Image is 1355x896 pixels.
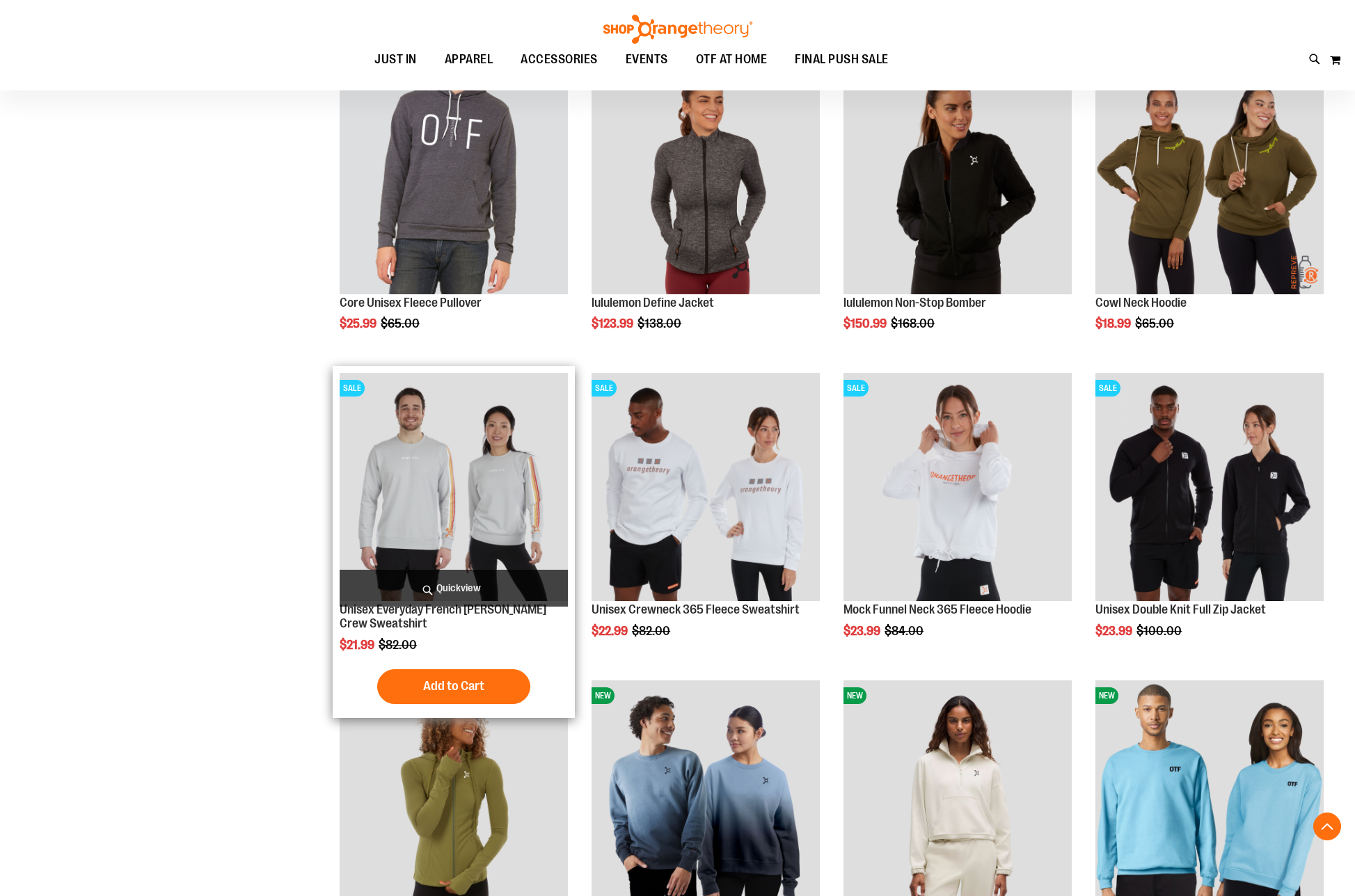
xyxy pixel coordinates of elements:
img: Product image for Unisex Double Knit Full Zip Jacket [1095,373,1324,601]
span: $150.99 [843,317,889,330]
div: product [1088,59,1331,366]
a: Quickview [340,570,568,607]
a: Unisex Crewneck 365 Fleece Sweatshirt [592,602,800,616]
a: Product image for Mock Funnel Neck 365 Fleece HoodieSALE [843,373,1072,603]
a: Mock Funnel Neck 365 Fleece Hoodie [843,602,1031,616]
span: $22.99 [592,624,630,638]
span: NEW [592,687,615,704]
img: Shop Orangetheory [601,15,754,44]
span: JUST IN [374,44,417,75]
a: OTF AT HOME [682,44,782,76]
span: $21.99 [340,638,377,652]
button: Back To Top [1313,813,1341,840]
a: JUST IN [360,44,431,76]
span: $100.00 [1136,624,1184,638]
div: product [585,59,827,366]
a: product image for 1529891SALE [592,66,820,296]
a: Cowl Neck Hoodie [1095,296,1187,310]
a: Product image for Unisex Double Knit Full Zip JacketSALE [1095,373,1324,603]
a: EVENTS [612,44,682,76]
img: Product image for lululemon Non-Stop Bomber [843,66,1072,294]
span: SALE [843,380,869,397]
a: Product image for lululemon Non-Stop BomberSALE [843,66,1072,296]
div: product [333,59,575,366]
img: product image for 1529891 [592,66,820,294]
img: Product image for Unisex Crewneck 365 Fleece Sweatshirt [592,373,820,601]
div: product [585,366,827,673]
div: product [1088,366,1331,673]
a: Product image for Cowl Neck HoodieSALE [1095,66,1324,296]
button: Add to Cart [377,669,530,704]
span: EVENTS [626,44,668,75]
a: APPAREL [431,44,507,75]
span: $138.00 [637,317,683,330]
img: Product image for Cowl Neck Hoodie [1095,66,1324,294]
span: Add to Cart [423,678,484,694]
span: NEW [1095,687,1118,704]
a: FINAL PUSH SALE [781,44,903,76]
img: Product image for Core Unisex Fleece Pullover [340,66,568,294]
span: SALE [592,380,617,397]
img: Product image for Unisex Everyday French Terry Crew Sweatshirt [340,373,568,601]
span: FINAL PUSH SALE [795,44,889,75]
a: Unisex Double Knit Full Zip Jacket [1095,602,1266,616]
div: product [837,59,1079,366]
a: lululemon Define Jacket [592,296,714,310]
a: ACCESSORIES [507,44,612,76]
span: ACCESSORIES [521,44,598,75]
a: Core Unisex Fleece Pullover [340,296,482,310]
span: $65.00 [1135,317,1176,330]
span: $84.00 [885,624,926,638]
span: $25.99 [340,317,379,330]
span: $123.99 [592,317,635,330]
div: product [837,366,1079,673]
a: lululemon Non-Stop Bomber [843,296,986,310]
a: Product image for Unisex Everyday French Terry Crew SweatshirtSALE [340,373,568,603]
span: OTF AT HOME [696,44,768,75]
span: $168.00 [891,317,937,330]
span: SALE [1095,380,1120,397]
a: Product image for Unisex Crewneck 365 Fleece SweatshirtSALE [592,373,820,603]
a: Unisex Everyday French [PERSON_NAME] Crew Sweatshirt [340,602,546,630]
span: APPAREL [445,44,493,75]
span: $82.00 [379,638,419,652]
span: $82.00 [632,624,672,638]
span: $65.00 [381,317,422,330]
span: $23.99 [843,624,882,638]
img: Product image for Mock Funnel Neck 365 Fleece Hoodie [843,373,1072,601]
a: Product image for Core Unisex Fleece PulloverSALE [340,66,568,296]
div: product [333,366,575,717]
span: NEW [843,687,866,704]
span: SALE [340,380,365,397]
span: $18.99 [1095,317,1133,330]
span: $23.99 [1095,624,1134,638]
